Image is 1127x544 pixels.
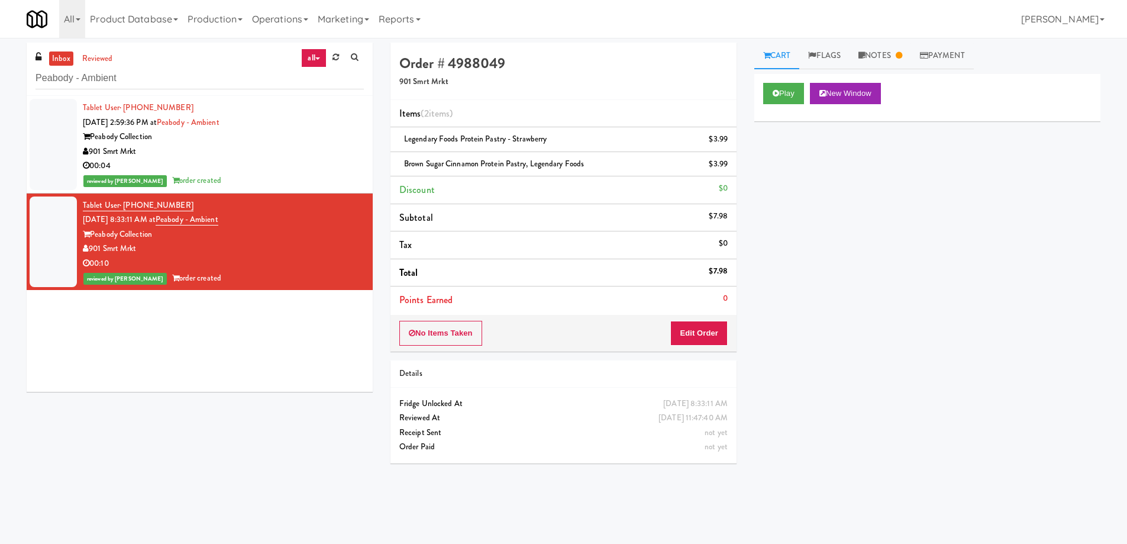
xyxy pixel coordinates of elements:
[763,83,804,104] button: Play
[399,266,418,279] span: Total
[709,132,728,147] div: $3.99
[83,273,167,285] span: reviewed by [PERSON_NAME]
[399,238,412,252] span: Tax
[399,411,728,426] div: Reviewed At
[429,107,450,120] ng-pluralize: items
[719,236,728,251] div: $0
[911,43,974,69] a: Payment
[709,264,728,279] div: $7.98
[172,272,221,284] span: order created
[663,397,728,411] div: [DATE] 8:33:11 AM
[83,144,364,159] div: 901 Smrt Mrkt
[719,181,728,196] div: $0
[709,157,728,172] div: $3.99
[399,107,453,120] span: Items
[754,43,800,69] a: Cart
[658,411,728,426] div: [DATE] 11:47:40 AM
[156,214,218,226] a: Peabody - Ambient
[850,43,911,69] a: Notes
[120,102,193,113] span: · [PHONE_NUMBER]
[709,209,728,224] div: $7.98
[421,107,453,120] span: (2 )
[83,227,364,242] div: Peabody Collection
[172,175,221,186] span: order created
[83,175,167,187] span: reviewed by [PERSON_NAME]
[399,440,728,455] div: Order Paid
[399,211,433,224] span: Subtotal
[810,83,881,104] button: New Window
[120,199,193,211] span: · [PHONE_NUMBER]
[83,159,364,173] div: 00:04
[399,321,482,346] button: No Items Taken
[27,96,373,194] li: Tablet User· [PHONE_NUMBER][DATE] 2:59:36 PM atPeabody - AmbientPeabody Collection901 Smrt Mrkt00...
[399,56,728,71] h4: Order # 4988049
[399,426,728,440] div: Receipt Sent
[83,199,193,211] a: Tablet User· [PHONE_NUMBER]
[79,51,116,66] a: reviewed
[670,321,728,346] button: Edit Order
[301,49,326,67] a: all
[27,194,373,291] li: Tablet User· [PHONE_NUMBER][DATE] 8:33:11 AM atPeabody - AmbientPeabody Collection901 Smrt Mrkt00...
[399,78,728,86] h5: 901 Smrt Mrkt
[723,291,728,306] div: 0
[404,133,547,144] span: Legendary Foods Protein Pastry - Strawberry
[399,293,453,307] span: Points Earned
[705,427,728,438] span: not yet
[83,117,157,128] span: [DATE] 2:59:36 PM at
[399,183,435,197] span: Discount
[83,242,364,256] div: 901 Smrt Mrkt
[404,158,584,169] span: Brown Sugar Cinnamon Protein Pastry, Legendary Foods
[399,366,728,381] div: Details
[799,43,850,69] a: Flags
[399,397,728,411] div: Fridge Unlocked At
[83,130,364,144] div: Peabody Collection
[83,102,193,113] a: Tablet User· [PHONE_NUMBER]
[35,67,364,89] input: Search vision orders
[27,9,47,30] img: Micromart
[83,256,364,271] div: 00:10
[83,214,156,225] span: [DATE] 8:33:11 AM at
[705,441,728,452] span: not yet
[49,51,73,66] a: inbox
[157,117,219,128] a: Peabody - Ambient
